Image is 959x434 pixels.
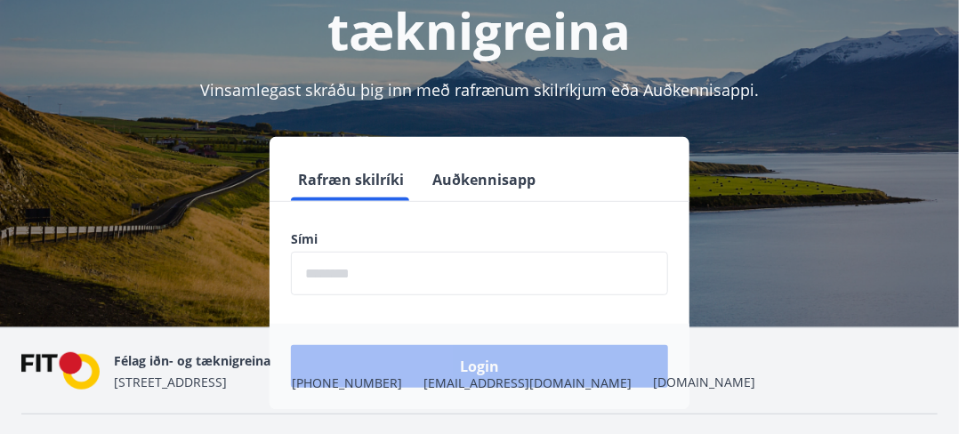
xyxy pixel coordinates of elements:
[653,374,755,390] a: [DOMAIN_NAME]
[292,374,402,392] span: [PHONE_NUMBER]
[21,352,100,390] img: FPQVkF9lTnNbbaRSFyT17YYeljoOGk5m51IhT0bO.png
[291,158,411,201] button: Rafræn skilríki
[423,374,632,392] span: [EMAIL_ADDRESS][DOMAIN_NAME]
[425,158,543,201] button: Auðkennisapp
[291,230,668,248] label: Sími
[114,374,227,390] span: [STREET_ADDRESS]
[200,79,759,100] span: Vinsamlegast skráðu þig inn með rafrænum skilríkjum eða Auðkennisappi.
[114,352,270,369] span: Félag iðn- og tæknigreina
